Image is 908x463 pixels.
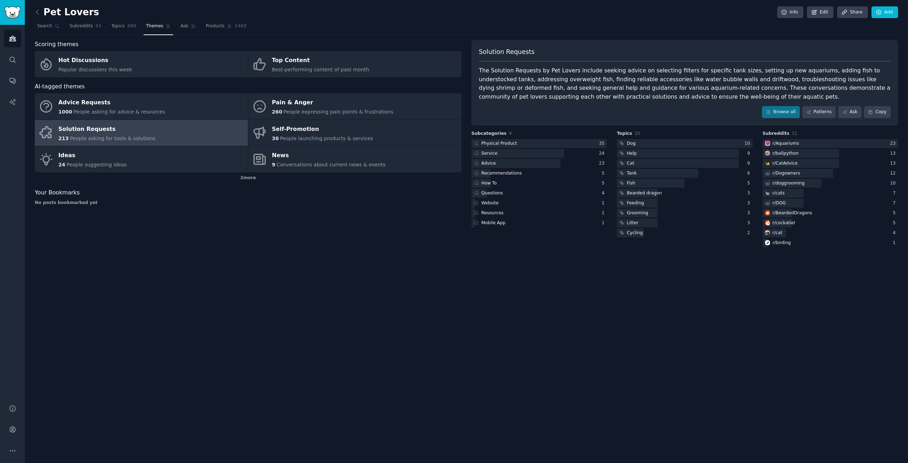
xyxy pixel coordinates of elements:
img: ballpython [765,151,770,156]
a: Dog10 [617,139,752,148]
a: Info [777,6,803,18]
div: 5 [747,180,753,187]
a: Themes [144,21,173,35]
div: How To [481,180,497,187]
a: r/DOG7 [763,199,898,208]
span: People suggesting ideas [66,162,127,167]
div: 10 [890,180,898,187]
div: 5 [602,170,607,177]
a: Share [837,6,868,18]
a: CatAdvicer/CatAdvice13 [763,159,898,168]
a: Search [35,21,62,35]
span: Subcategories [471,131,506,137]
a: Topics200 [109,21,139,35]
div: Grooming [627,210,648,216]
div: 9 [747,160,753,167]
div: 1 [602,210,607,216]
div: 1 [602,220,607,226]
a: Edit [807,6,834,18]
a: Ask [838,106,862,118]
div: 5 [893,210,898,216]
span: 10 [635,131,640,136]
div: 4 [893,230,898,236]
span: 200 [127,23,136,29]
div: Cat [627,160,634,167]
img: BeardedDragons [765,210,770,215]
span: Ask [181,23,188,29]
a: ballpythonr/ballpython13 [763,149,898,158]
div: 35 [599,140,607,147]
div: 9 [747,150,753,157]
a: Top ContentBest-performing content of past month [248,51,461,77]
div: 2 more [35,172,461,184]
span: 9 [272,162,276,167]
span: People asking for tools & solutions [70,136,155,141]
div: 6 [747,170,753,177]
div: r/ cat [773,230,782,236]
a: catsr/cats7 [763,189,898,198]
div: Cycling [627,230,643,236]
div: 7 [893,200,898,206]
div: r/ BeardedDragons [773,210,812,216]
div: r/ cats [773,190,785,197]
div: 5 [602,180,607,187]
div: Website [481,200,499,206]
a: Tank6 [617,169,752,178]
span: Popular discussions this week [59,67,132,72]
span: Best-performing content of past month [272,67,369,72]
div: 10 [744,140,753,147]
div: News [272,150,386,161]
div: Help [627,150,637,157]
a: Patterns [802,106,836,118]
span: 213 [59,136,69,141]
a: Aquariumsr/Aquariums23 [763,139,898,148]
img: birding [765,240,770,245]
a: r/Dogowners12 [763,169,898,178]
div: r/ birding [773,240,791,246]
div: Questions [481,190,503,197]
span: Subreddits [70,23,93,29]
a: Products1462 [203,21,249,35]
h2: Pet Lovers [35,7,99,18]
div: Feeding [627,200,644,206]
div: 13 [890,160,898,167]
div: Recommendations [481,170,522,177]
span: Conversations about current news & events [277,162,386,167]
div: 1 [893,240,898,246]
div: The Solution Requests by Pet Lovers include seeking advice on selecting filters for specific tank... [479,66,891,101]
div: Bearded dragon [627,190,662,197]
a: Litter3 [617,219,752,227]
div: 23 [890,140,898,147]
span: Your Bookmarks [35,188,80,197]
span: AI-tagged themes [35,82,85,91]
a: r/doggrooming10 [763,179,898,188]
a: Cat9 [617,159,752,168]
a: Fish5 [617,179,752,188]
div: Physical Product [481,140,517,147]
div: Dog [627,140,636,147]
span: 1000 [59,109,72,115]
div: 23 [599,160,607,167]
a: Grooming3 [617,209,752,217]
img: cat [765,230,770,235]
div: Fish [627,180,635,187]
img: cats [765,191,770,195]
div: 12 [890,170,898,177]
a: Resources1 [471,209,607,217]
a: Physical Product35 [471,139,607,148]
span: 9 [509,131,512,136]
a: birdingr/birding1 [763,238,898,247]
a: Self-Promotion30People launching products & services [248,120,461,146]
a: cockatielr/cockatiel5 [763,219,898,227]
a: Cycling2 [617,228,752,237]
div: 24 [599,150,607,157]
div: 4 [602,190,607,197]
div: Hot Discussions [59,55,132,66]
a: Pain & Anger260People expressing pain points & frustrations [248,93,461,120]
div: r/ cockatiel [773,220,795,226]
div: 5 [893,220,898,226]
a: Add [871,6,898,18]
span: Themes [146,23,164,29]
div: Top Content [272,55,369,66]
div: 3 [747,200,753,206]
